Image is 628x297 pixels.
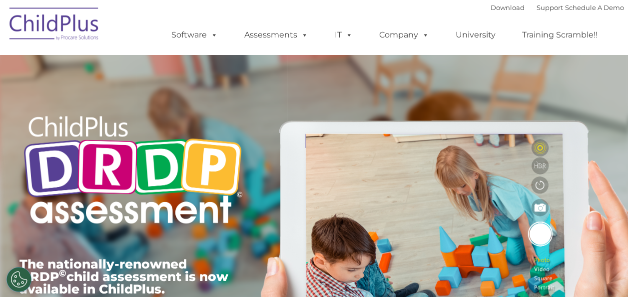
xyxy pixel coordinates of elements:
[491,3,525,11] a: Download
[161,25,228,45] a: Software
[491,3,624,11] font: |
[19,256,228,296] span: The nationally-renowned DRDP child assessment is now available in ChildPlus.
[369,25,439,45] a: Company
[446,25,506,45] a: University
[537,3,563,11] a: Support
[6,267,31,292] button: Cookies Settings
[234,25,318,45] a: Assessments
[565,3,624,11] a: Schedule A Demo
[59,267,66,279] sup: ©
[4,0,104,50] img: ChildPlus by Procare Solutions
[325,25,363,45] a: IT
[19,102,246,240] img: Copyright - DRDP Logo Light
[512,25,608,45] a: Training Scramble!!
